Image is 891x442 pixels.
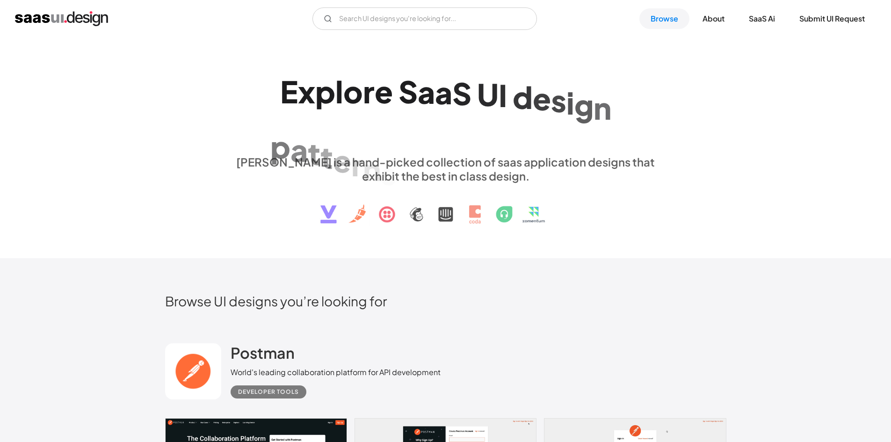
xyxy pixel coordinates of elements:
div: I [499,77,507,113]
div: n [594,90,611,126]
div: e [375,73,393,109]
h2: Browse UI designs you’re looking for [165,293,726,309]
a: About [691,8,736,29]
div: r [363,73,375,109]
div: p [315,73,335,109]
div: e [533,80,551,116]
div: a [418,74,435,110]
a: Browse [639,8,689,29]
div: [PERSON_NAME] is a hand-picked collection of saas application designs that exhibit the best in cl... [231,155,661,183]
div: l [335,73,343,109]
a: Submit UI Request [788,8,876,29]
div: t [308,135,320,171]
div: World's leading collaboration platform for API development [231,367,441,378]
a: SaaS Ai [738,8,786,29]
h1: Explore SaaS UI design patterns & interactions. [231,73,661,145]
a: Postman [231,343,295,367]
div: n [363,151,381,187]
div: S [452,75,471,111]
div: E [280,73,298,109]
div: s [381,155,396,191]
div: r [351,146,363,182]
div: S [398,73,418,109]
div: a [435,74,452,110]
div: o [343,73,363,109]
div: U [477,76,499,112]
a: home [15,11,108,26]
div: a [290,132,308,168]
div: Developer tools [238,386,299,398]
div: e [333,143,351,179]
div: i [566,85,574,121]
div: x [298,73,315,109]
h2: Postman [231,343,295,362]
div: g [574,87,594,123]
div: t [320,138,333,174]
div: d [513,79,533,115]
div: p [270,129,290,165]
div: s [551,82,566,118]
input: Search UI designs you're looking for... [312,7,537,30]
img: text, icon, saas logo [304,183,587,232]
form: Email Form [312,7,537,30]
